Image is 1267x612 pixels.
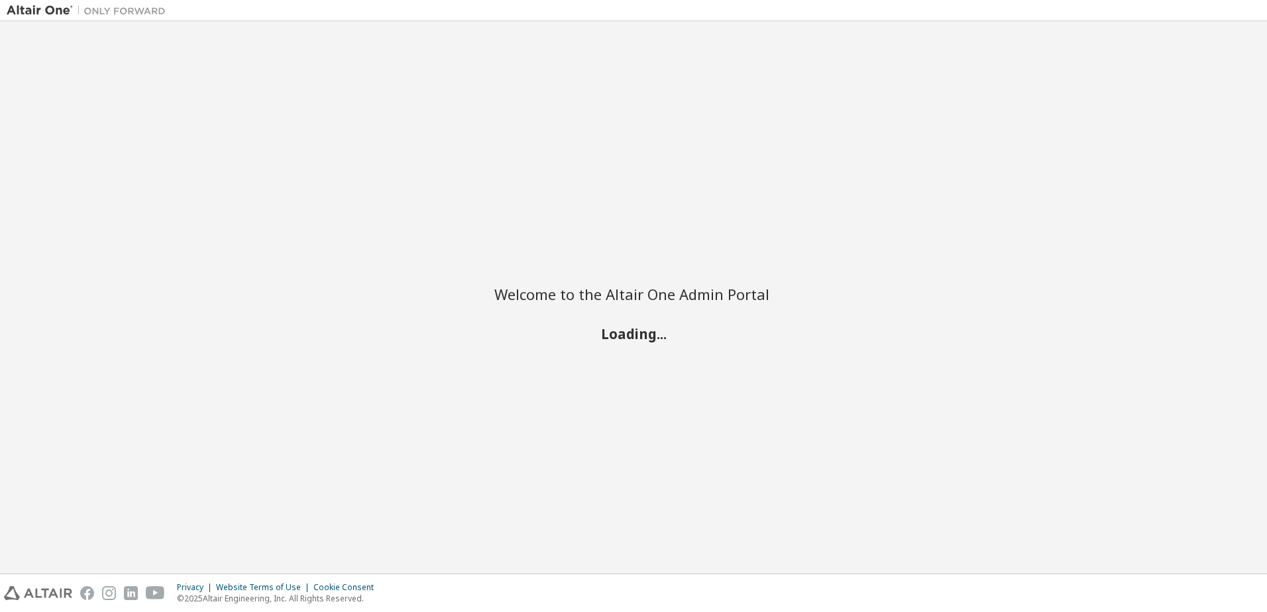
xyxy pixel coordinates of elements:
[102,586,116,600] img: instagram.svg
[216,582,313,593] div: Website Terms of Use
[177,582,216,593] div: Privacy
[494,325,773,342] h2: Loading...
[7,4,172,17] img: Altair One
[4,586,72,600] img: altair_logo.svg
[313,582,382,593] div: Cookie Consent
[80,586,94,600] img: facebook.svg
[177,593,382,604] p: © 2025 Altair Engineering, Inc. All Rights Reserved.
[124,586,138,600] img: linkedin.svg
[494,285,773,303] h2: Welcome to the Altair One Admin Portal
[146,586,165,600] img: youtube.svg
